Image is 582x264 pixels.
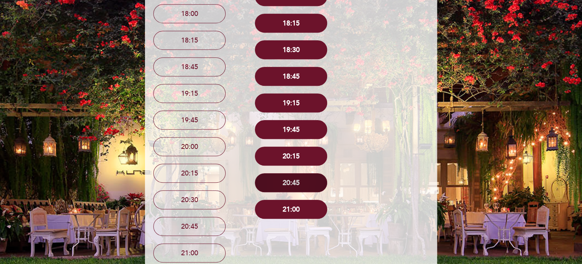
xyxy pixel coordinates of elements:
button: 18:30 [255,40,327,59]
button: 21:00 [255,200,327,219]
button: 20:00 [153,137,226,156]
button: 18:45 [255,67,327,86]
button: 19:15 [153,84,226,103]
button: 21:00 [153,243,226,262]
button: 18:15 [153,31,226,50]
button: 19:45 [153,111,226,130]
button: 18:45 [153,57,226,76]
button: 20:45 [255,173,327,192]
button: 20:45 [153,217,226,236]
button: 18:15 [255,14,327,33]
button: 19:45 [255,120,327,139]
button: 20:15 [255,147,327,166]
button: 18:00 [153,4,226,23]
button: 19:15 [255,93,327,112]
button: 20:15 [153,164,226,183]
button: 20:30 [153,190,226,209]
